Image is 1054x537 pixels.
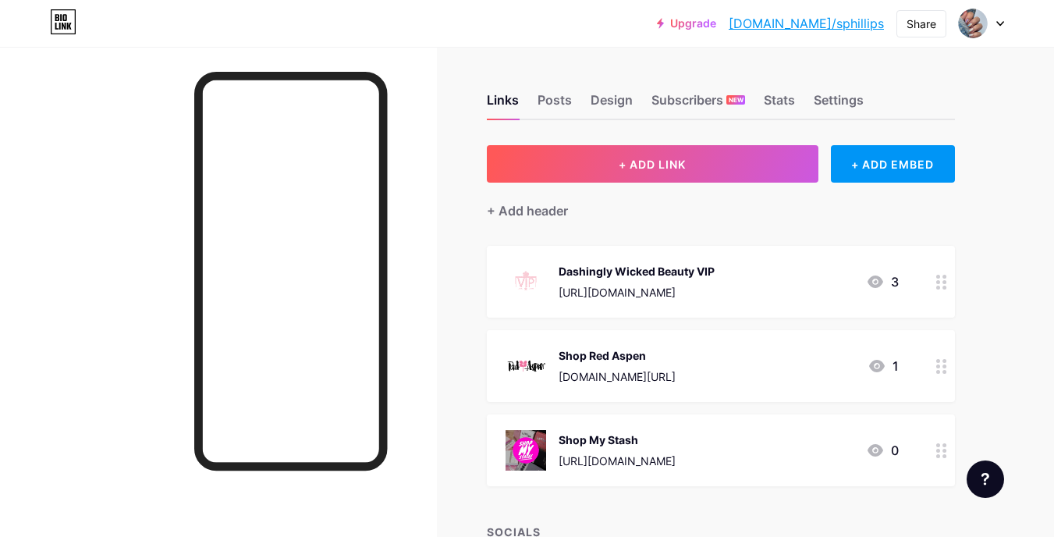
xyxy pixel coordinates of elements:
div: 0 [866,441,899,460]
div: Links [487,91,519,119]
span: + ADD LINK [619,158,686,171]
div: Settings [814,91,864,119]
div: Shop My Stash [559,432,676,448]
img: Shop My Stash [506,430,546,471]
span: NEW [729,95,743,105]
img: Shop Red Aspen [506,346,546,386]
div: [URL][DOMAIN_NAME] [559,284,715,301]
div: Design [591,91,633,119]
div: + Add header [487,201,568,220]
div: 3 [866,272,899,291]
div: Subscribers [651,91,745,119]
a: Upgrade [657,17,716,30]
button: + ADD LINK [487,145,818,183]
div: Share [907,16,936,32]
div: [DOMAIN_NAME][URL] [559,368,676,385]
div: [URL][DOMAIN_NAME] [559,453,676,469]
div: + ADD EMBED [831,145,955,183]
div: Shop Red Aspen [559,347,676,364]
img: Dashingly Wicked Beauty VIP [506,261,546,302]
div: Dashingly Wicked Beauty VIP [559,263,715,279]
a: [DOMAIN_NAME]/sphillips [729,14,884,33]
img: sphillips [958,9,988,38]
div: Posts [538,91,572,119]
div: 1 [868,357,899,375]
div: Stats [764,91,795,119]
